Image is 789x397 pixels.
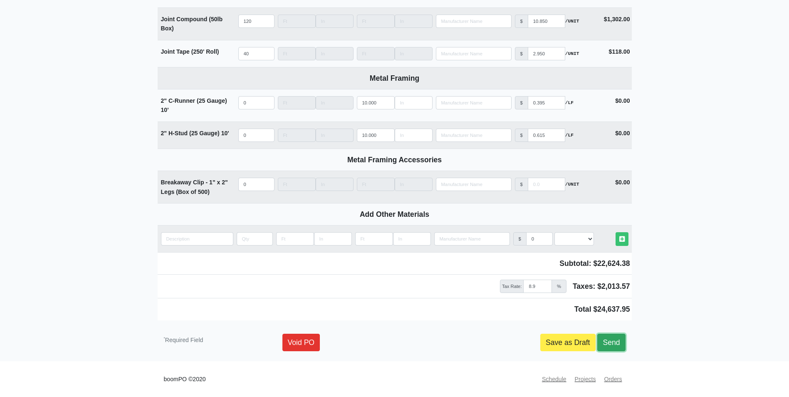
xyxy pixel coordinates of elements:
div: $ [515,96,528,109]
strong: $0.00 [615,179,630,186]
div: $ [515,15,528,28]
input: Length [314,232,352,246]
strong: /UNIT [565,181,579,188]
div: $ [515,47,528,60]
strong: /UNIT [565,50,579,57]
input: Length [393,232,431,246]
div: $ [513,232,527,246]
div: $ [515,129,528,142]
input: Length [357,96,395,109]
input: Length [357,15,395,28]
div: $ [515,178,528,191]
span: 10' [161,107,169,113]
b: Metal Framing Accessories [347,156,442,164]
span: 10' [221,130,229,136]
b: Add Other Materials [360,210,429,218]
input: Length [316,178,354,191]
input: manufacturer [528,178,565,191]
span: Taxes: $2,013.57 [573,280,630,292]
input: manufacturer [526,232,553,246]
input: Length [316,15,354,28]
input: Length [278,15,316,28]
input: Length [316,47,354,60]
a: Send [597,334,625,351]
span: Subtotal: $22,624.38 [559,259,630,268]
strong: $1,302.00 [604,16,630,22]
input: Length [278,129,316,142]
input: quantity [238,47,275,60]
input: Length [278,178,316,191]
input: Length [276,232,314,246]
input: Search [436,129,512,142]
input: Length [278,96,316,109]
strong: Joint Tape (250' Roll) [161,48,219,55]
input: manufacturer [528,47,565,60]
strong: /LF [565,99,574,107]
input: Length [395,129,433,142]
a: Orders [601,371,625,387]
a: Projects [571,371,599,387]
input: manufacturer [528,96,565,109]
input: Search [436,96,512,109]
strong: Breakaway Clip - 1" x 2" Legs (Box of 500) [161,179,228,195]
b: Metal Framing [370,74,419,82]
strong: 2" C-Runner (25 Gauge) [161,97,227,114]
input: quantity [238,15,275,28]
input: quantity [237,232,273,246]
input: Length [395,96,433,109]
a: Void PO [282,334,320,351]
input: quantity [238,129,275,142]
input: Length [357,47,395,60]
strong: $118.00 [609,48,630,55]
input: Search [436,178,512,191]
span: % [552,280,566,293]
strong: 2" H-Stud (25 Gauge) [161,130,229,136]
input: Length [278,47,316,60]
input: quantity [238,96,275,109]
input: Search [436,47,512,60]
a: Save as Draft [540,334,596,351]
input: Length [316,129,354,142]
input: Length [355,232,393,246]
input: manufacturer [528,129,565,142]
a: Schedule [539,371,570,387]
strong: /UNIT [565,17,579,25]
input: Length [316,96,354,109]
strong: $0.00 [615,130,630,136]
input: Length [357,129,395,142]
input: Length [395,15,433,28]
input: Length [395,178,433,191]
span: Total $24,637.95 [574,305,630,313]
strong: /LF [565,132,574,139]
input: Length [395,47,433,60]
input: Search [436,15,512,28]
strong: $0.00 [615,97,630,104]
span: Tax Rate: [500,280,524,293]
input: Length [357,178,395,191]
small: boomPO ©2020 [164,375,206,384]
input: Search [434,232,510,246]
input: quantity [238,178,275,191]
input: manufacturer [528,15,565,28]
strong: Joint Compound (50lb Box) [161,16,223,32]
small: Required Field [164,337,203,343]
input: quantity [161,232,233,246]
